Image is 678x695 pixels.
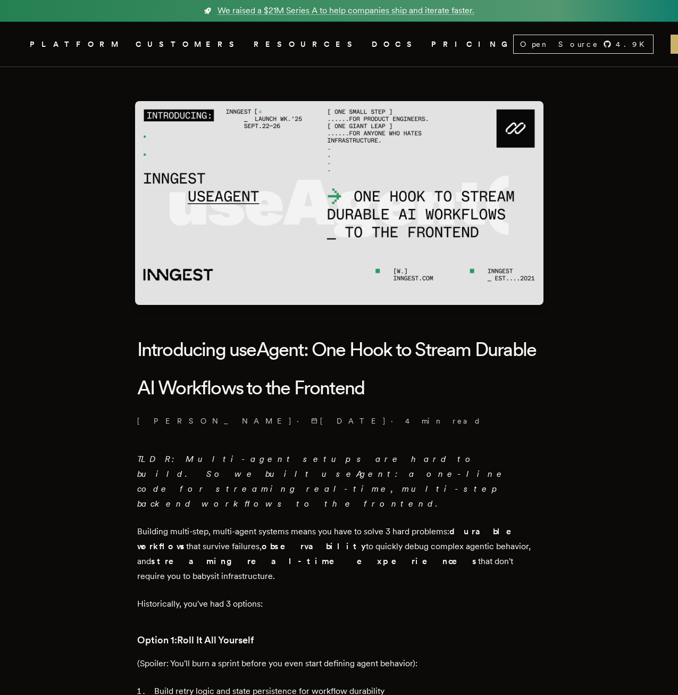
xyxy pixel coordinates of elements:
[137,416,292,426] a: [PERSON_NAME]
[135,101,543,305] img: Featured image for Introducing useAgent: One Hook to Stream Durable AI Workflows to the Frontend ...
[137,656,541,671] p: (Spoiler: You'll burn a sprint before you even start defining agent behavior):
[137,524,541,584] p: Building multi-step, multi-agent systems means you have to solve 3 hard problems: that survive fa...
[254,38,359,51] button: RESOURCES
[262,541,366,551] strong: observability
[405,416,481,426] span: 4 min read
[372,38,418,51] a: DOCS
[431,38,513,51] a: PRICING
[137,454,507,509] em: TLDR: Multi-agent setups are hard to build. So we built useAgent: a one-line code for streaming r...
[520,39,599,49] span: Open Source
[151,556,478,566] strong: streaming real-time experiences
[136,38,241,51] a: CUSTOMERS
[217,4,474,17] span: We raised a $21M Series A to help companies ship and iterate faster.
[137,633,541,648] h3: Option 1:
[137,330,541,407] h1: Introducing useAgent: One Hook to Stream Durable AI Workflows to the Frontend
[137,416,541,426] p: · ·
[137,597,541,611] p: Historically, you've had 3 options:
[311,416,387,426] span: [DATE]
[616,39,651,49] span: 4.9 K
[177,634,254,646] strong: Roll It All Yourself
[30,38,123,51] button: PLATFORM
